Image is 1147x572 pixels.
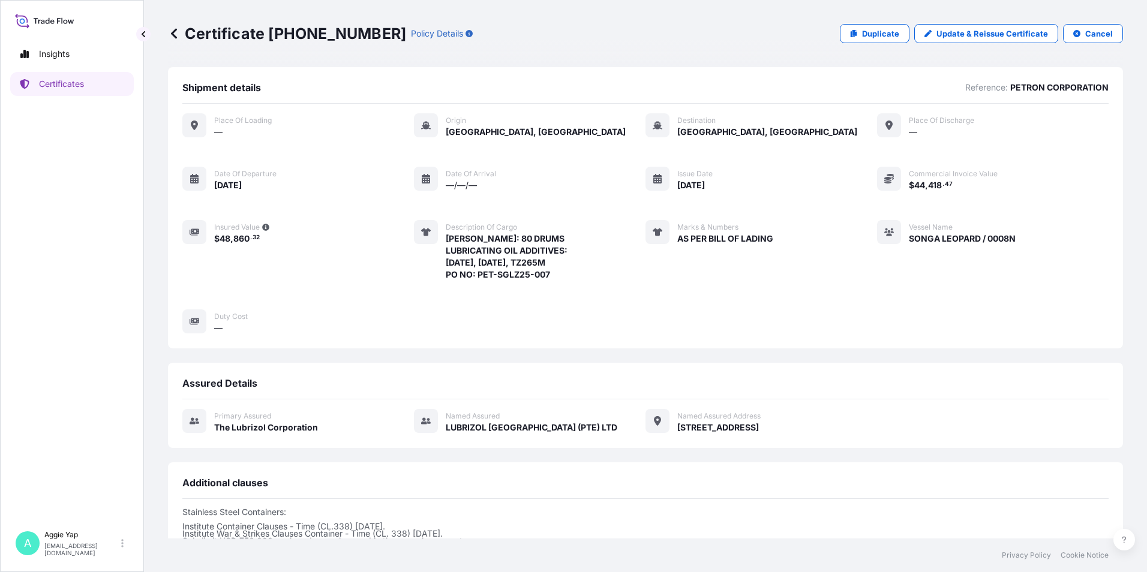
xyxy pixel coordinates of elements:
[233,234,250,243] span: 860
[250,236,252,240] span: .
[914,181,925,189] span: 44
[909,169,998,179] span: Commercial Invoice Value
[214,116,272,125] span: Place of Loading
[214,179,242,191] span: [DATE]
[1010,82,1109,94] p: PETRON CORPORATION
[862,28,899,40] p: Duplicate
[39,48,70,60] p: Insights
[677,169,713,179] span: Issue Date
[446,169,496,179] span: Date of arrival
[840,24,909,43] a: Duplicate
[214,322,223,334] span: —
[925,181,928,189] span: ,
[446,116,466,125] span: Origin
[44,542,119,556] p: [EMAIL_ADDRESS][DOMAIN_NAME]
[1063,24,1123,43] button: Cancel
[928,181,942,189] span: 418
[214,169,277,179] span: Date of departure
[24,537,31,549] span: A
[214,422,318,433] span: The Lubrizol Corporation
[677,222,738,232] span: Marks & Numbers
[914,24,1058,43] a: Update & Reissue Certificate
[182,82,261,94] span: Shipment details
[1085,28,1113,40] p: Cancel
[446,233,568,281] span: [PERSON_NAME]: 80 DRUMS LUBRICATING OIL ADDITIVES: [DATE], [DATE], TZ265M PO NO: PET-SGLZ25-007
[168,24,406,43] p: Certificate [PHONE_NUMBER]
[1002,550,1051,560] a: Privacy Policy
[220,234,230,243] span: 48
[677,179,705,191] span: [DATE]
[909,126,917,138] span: —
[214,312,248,321] span: Duty Cost
[909,116,974,125] span: Place of discharge
[214,411,271,421] span: Primary assured
[446,422,617,433] span: LUBRIZOL [GEOGRAPHIC_DATA] (PTE) LTD
[411,28,463,40] p: Policy Details
[909,233,1016,245] span: SONGA LEOPARD / 0008N
[677,116,716,125] span: Destination
[936,28,1048,40] p: Update & Reissue Certificate
[677,126,857,138] span: [GEOGRAPHIC_DATA], [GEOGRAPHIC_DATA]
[909,181,914,189] span: $
[945,182,953,186] span: 47
[909,222,953,232] span: Vessel Name
[677,233,773,245] span: AS PER BILL OF LADING
[182,477,268,489] span: Additional clauses
[230,234,233,243] span: ,
[1061,550,1109,560] a: Cookie Notice
[44,530,119,540] p: Aggie Yap
[446,222,517,232] span: Description of cargo
[677,422,759,433] span: [STREET_ADDRESS]
[182,508,1109,544] p: Stainless Steel Containers: Institute Container Clauses - Time (CL.338) [DATE]. Institute War & S...
[214,234,220,243] span: $
[446,411,500,421] span: Named Assured
[10,42,134,66] a: Insights
[214,222,260,232] span: Insured Value
[677,411,761,421] span: Named Assured Address
[39,78,84,90] p: Certificates
[10,72,134,96] a: Certificates
[182,377,257,389] span: Assured Details
[942,182,944,186] span: .
[965,82,1008,94] p: Reference:
[253,236,260,240] span: 32
[446,126,626,138] span: [GEOGRAPHIC_DATA], [GEOGRAPHIC_DATA]
[214,126,223,138] span: —
[446,179,477,191] span: —/—/—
